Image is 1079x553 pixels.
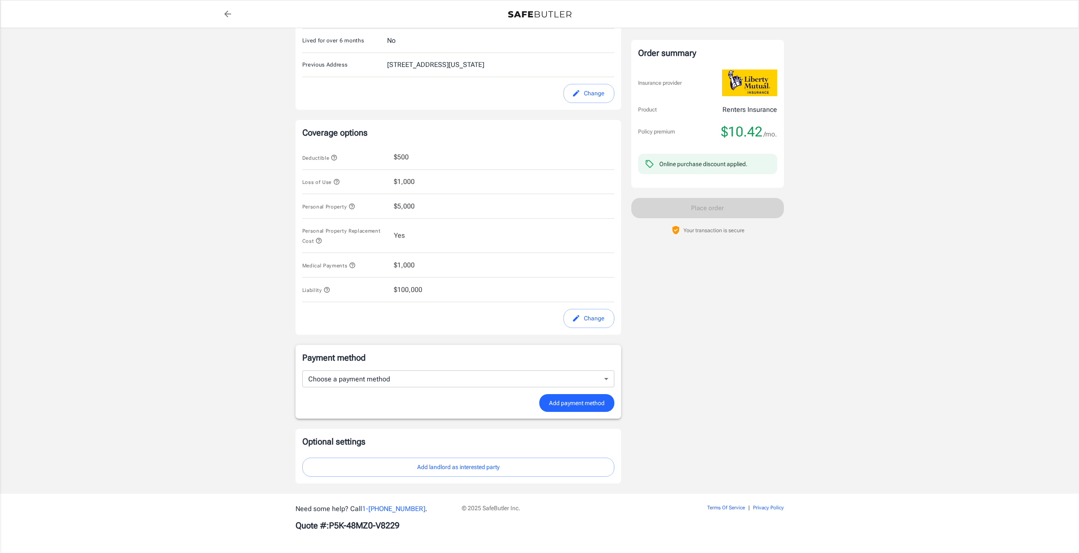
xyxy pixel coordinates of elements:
[302,287,331,293] span: Liability
[394,177,415,187] span: $1,000
[302,285,331,295] button: Liability
[721,123,762,140] span: $10.42
[764,128,777,140] span: /mo.
[302,61,387,69] p: Previous Address
[508,11,572,18] img: Back to quotes
[394,201,415,211] span: $5,000
[302,260,356,270] button: Medical Payments
[722,69,777,96] img: Liberty Mutual
[394,260,415,270] span: $1,000
[638,128,675,136] p: Policy premium
[387,60,484,70] div: [STREET_ADDRESS][US_STATE]
[539,394,614,412] button: Add payment method
[302,352,614,364] p: Payment method
[638,79,682,87] p: Insurance provider
[563,84,614,103] button: edit
[659,160,747,168] div: Online purchase discount applied.
[563,309,614,328] button: edit
[748,505,750,511] span: |
[707,505,745,511] a: Terms Of Service
[302,225,387,246] button: Personal Property Replacement Cost
[296,520,399,531] b: Quote #: P5K-48MZ0-V8229
[302,228,381,244] span: Personal Property Replacement Cost
[219,6,236,22] a: back to quotes
[362,505,425,513] a: 1-[PHONE_NUMBER]
[753,505,784,511] a: Privacy Policy
[722,105,777,115] p: Renters Insurance
[302,155,338,161] span: Deductible
[302,263,356,269] span: Medical Payments
[394,285,422,295] span: $100,000
[638,47,777,59] div: Order summary
[302,177,340,187] button: Loss of Use
[638,106,657,114] p: Product
[394,152,409,162] span: $500
[394,231,405,241] span: Yes
[462,504,659,512] p: © 2025 SafeButler Inc.
[302,458,614,477] button: Add landlord as interested party
[549,398,605,408] span: Add payment method
[302,179,340,185] span: Loss of Use
[302,436,614,447] p: Optional settings
[296,504,452,514] p: Need some help? Call .
[387,36,396,46] div: No
[302,204,355,210] span: Personal Property
[302,127,614,139] p: Coverage options
[683,226,744,234] p: Your transaction is secure
[302,36,387,45] p: Lived for over 6 months
[302,201,355,211] button: Personal Property
[302,153,338,163] button: Deductible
